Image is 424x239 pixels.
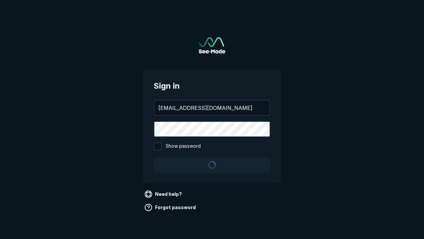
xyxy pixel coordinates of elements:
span: Show password [166,142,201,150]
span: Sign in [154,80,270,92]
a: Go to sign in [199,37,225,53]
a: Need help? [143,189,185,199]
a: Forgot password [143,202,198,213]
img: See-Mode Logo [199,37,225,53]
input: your@email.com [154,101,270,115]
